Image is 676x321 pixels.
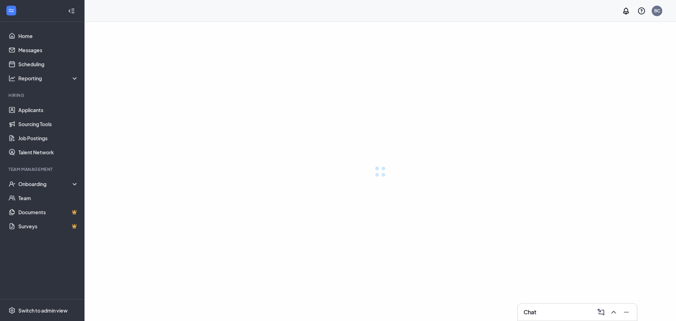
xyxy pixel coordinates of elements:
[8,166,77,172] div: Team Management
[18,57,79,71] a: Scheduling
[18,43,79,57] a: Messages
[68,7,75,14] svg: Collapse
[18,103,79,117] a: Applicants
[18,131,79,145] a: Job Postings
[609,308,618,316] svg: ChevronUp
[620,307,631,318] button: Minimize
[18,191,79,205] a: Team
[637,7,646,15] svg: QuestionInfo
[597,308,605,316] svg: ComposeMessage
[18,205,79,219] a: DocumentsCrown
[607,307,619,318] button: ChevronUp
[8,307,15,314] svg: Settings
[8,180,15,187] svg: UserCheck
[8,75,15,82] svg: Analysis
[622,308,631,316] svg: Minimize
[8,7,15,14] svg: WorkstreamLogo
[18,117,79,131] a: Sourcing Tools
[18,307,68,314] div: Switch to admin view
[18,219,79,233] a: SurveysCrown
[18,29,79,43] a: Home
[8,92,77,98] div: Hiring
[18,75,79,82] div: Reporting
[18,145,79,159] a: Talent Network
[622,7,630,15] svg: Notifications
[524,308,536,316] h3: Chat
[654,8,660,14] div: BC
[18,180,79,187] div: Onboarding
[595,307,606,318] button: ComposeMessage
